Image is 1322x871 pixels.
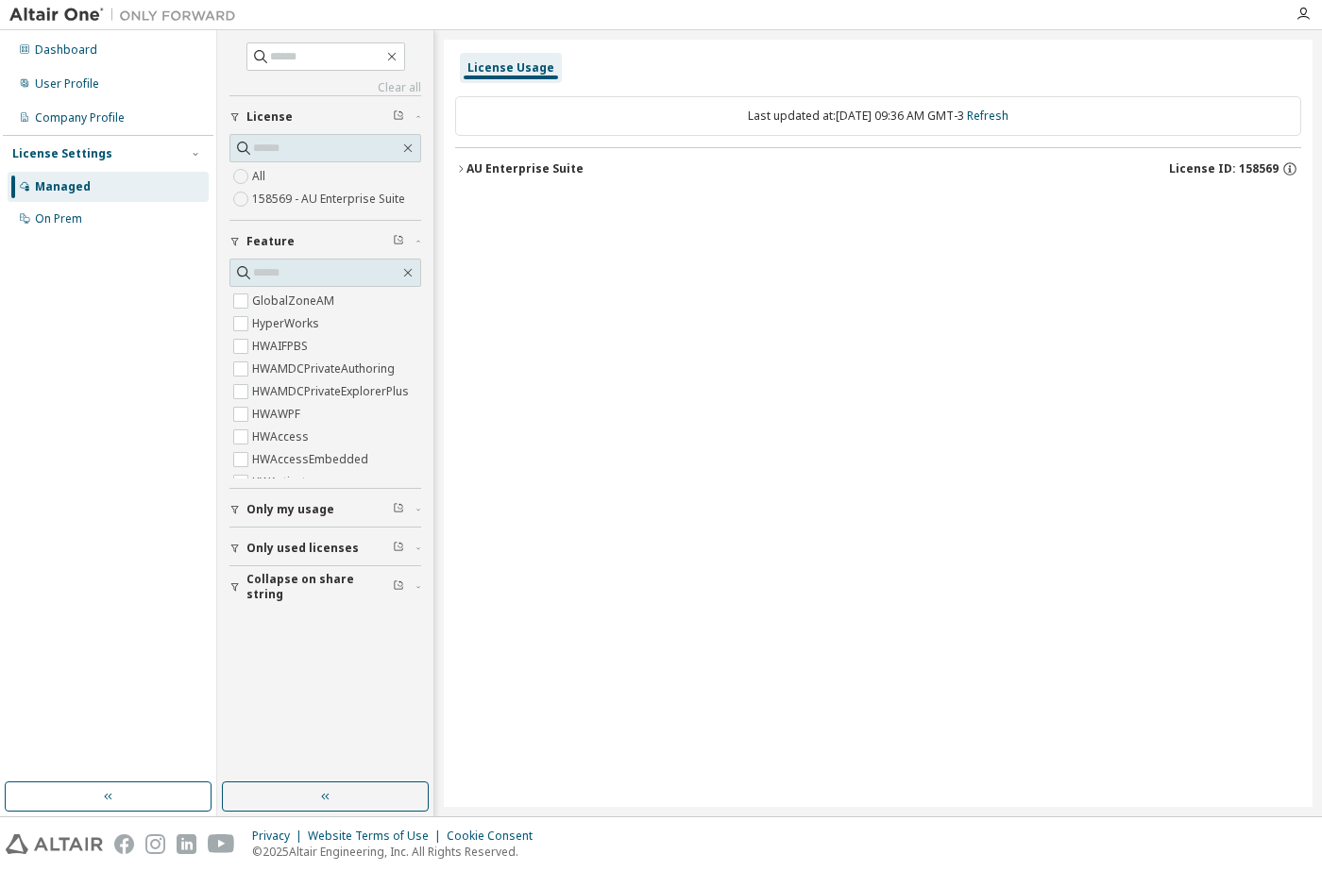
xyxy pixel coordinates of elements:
[35,76,99,92] div: User Profile
[229,489,421,530] button: Only my usage
[252,290,338,312] label: GlobalZoneAM
[35,42,97,58] div: Dashboard
[467,60,554,75] div: License Usage
[252,426,313,448] label: HWAccess
[114,834,134,854] img: facebook.svg
[246,234,295,249] span: Feature
[252,358,398,380] label: HWAMDCPrivateAuthoring
[393,541,404,556] span: Clear filter
[455,96,1301,136] div: Last updated at: [DATE] 09:36 AM GMT-3
[393,109,404,125] span: Clear filter
[252,312,323,335] label: HyperWorks
[393,579,404,595] span: Clear filter
[35,211,82,226] div: On Prem
[252,844,544,860] p: © 2025 Altair Engineering, Inc. All Rights Reserved.
[252,165,269,188] label: All
[9,6,246,25] img: Altair One
[35,110,125,126] div: Company Profile
[252,448,372,471] label: HWAccessEmbedded
[455,148,1301,190] button: AU Enterprise SuiteLicense ID: 158569
[466,161,584,176] div: AU Enterprise Suite
[246,572,393,602] span: Collapse on share string
[967,108,1008,124] a: Refresh
[35,179,91,194] div: Managed
[252,471,316,494] label: HWActivate
[229,80,421,95] a: Clear all
[447,829,544,844] div: Cookie Consent
[308,829,447,844] div: Website Terms of Use
[229,528,421,569] button: Only used licenses
[12,146,112,161] div: License Settings
[229,221,421,262] button: Feature
[1169,161,1279,176] span: License ID: 158569
[393,502,404,517] span: Clear filter
[252,403,304,426] label: HWAWPF
[6,834,103,854] img: altair_logo.svg
[246,109,293,125] span: License
[252,335,312,358] label: HWAIFPBS
[252,829,308,844] div: Privacy
[393,234,404,249] span: Clear filter
[177,834,196,854] img: linkedin.svg
[229,96,421,138] button: License
[246,502,334,517] span: Only my usage
[229,566,421,608] button: Collapse on share string
[208,834,235,854] img: youtube.svg
[246,541,359,556] span: Only used licenses
[252,380,413,403] label: HWAMDCPrivateExplorerPlus
[145,834,165,854] img: instagram.svg
[252,188,409,210] label: 158569 - AU Enterprise Suite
